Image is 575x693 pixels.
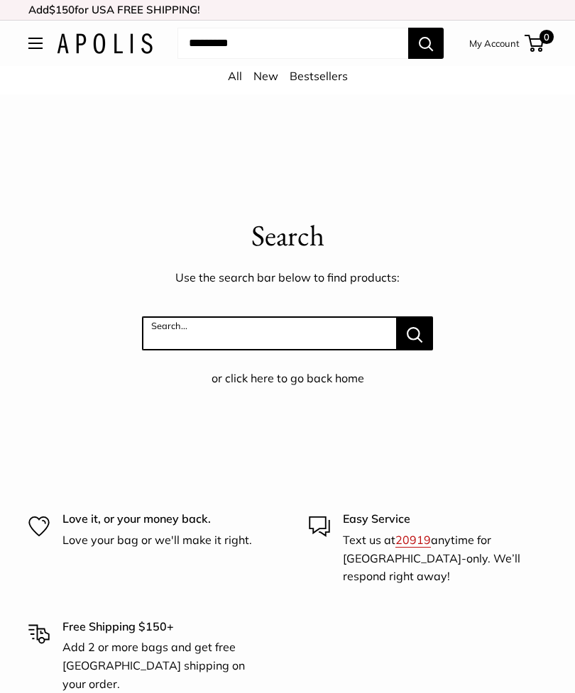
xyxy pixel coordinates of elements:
button: Open menu [28,38,43,49]
p: Easy Service [343,510,532,528]
p: Love it, or your money back. [62,510,252,528]
p: Use the search bar below to find products: [28,267,547,289]
a: or click here to go back home [212,371,364,385]
p: Free Shipping $150+ [62,618,252,636]
a: My Account [469,35,520,52]
a: All [228,69,242,83]
img: Apolis [57,33,153,54]
p: Add 2 or more bags and get free [GEOGRAPHIC_DATA] shipping on your order. [62,638,252,693]
a: New [253,69,278,83]
a: Bestsellers [290,69,348,83]
span: 0 [540,30,554,44]
p: Text us at anytime for [GEOGRAPHIC_DATA]-only. We’ll respond right away! [343,531,532,586]
input: Search... [177,28,408,59]
p: Love your bag or we'll make it right. [62,531,252,550]
p: Search [28,215,547,257]
a: 20919 [395,533,431,547]
button: Search... [397,316,433,350]
span: $150 [49,3,75,16]
button: Search [408,28,444,59]
a: 0 [526,35,544,52]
